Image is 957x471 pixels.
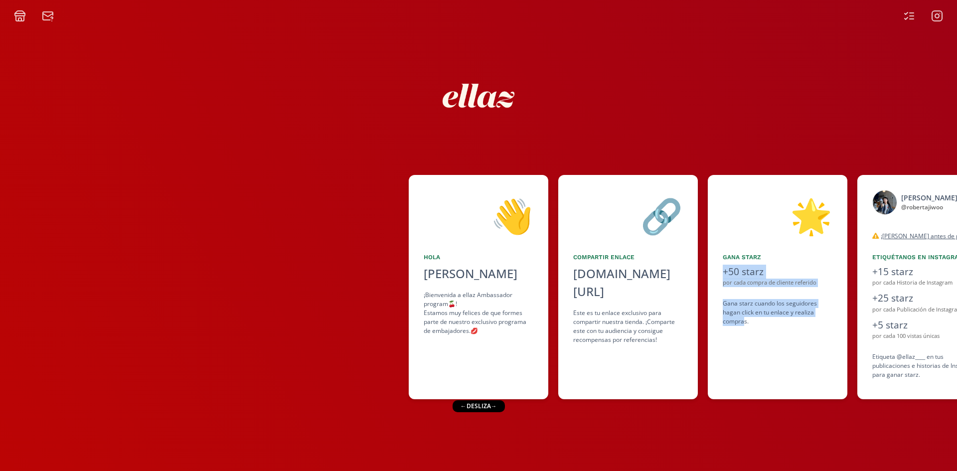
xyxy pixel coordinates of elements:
div: 🌟 [723,190,832,241]
div: +50 starz [723,265,832,279]
div: 👋 [424,190,533,241]
div: ← desliza → [452,400,504,412]
div: [PERSON_NAME] [424,265,533,283]
img: nKmKAABZpYV7 [434,51,523,141]
div: por cada compra de cliente referido [723,279,832,287]
div: Gana starz [723,253,832,262]
div: [DOMAIN_NAME][URL] [573,265,683,301]
div: ¡Bienvenida a ellaz Ambassador program🍒! Estamos muy felices de que formes parte de nuestro exclu... [424,291,533,335]
div: 🔗 [573,190,683,241]
img: 524810648_18520113457031687_8089223174440955574_n.jpg [872,190,897,215]
div: Hola [424,253,533,262]
div: Gana starz cuando los seguidores hagan click en tu enlace y realiza compras . [723,299,832,326]
div: Este es tu enlace exclusivo para compartir nuestra tienda. ¡Comparte este con tu audiencia y cons... [573,309,683,344]
div: Compartir Enlace [573,253,683,262]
